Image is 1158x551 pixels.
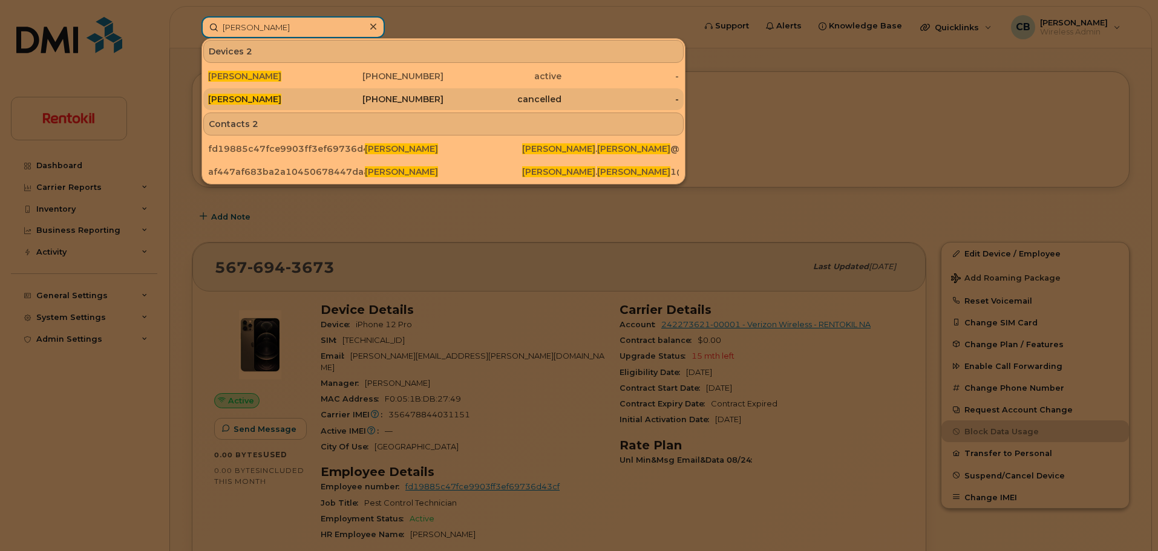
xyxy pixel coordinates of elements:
[203,40,684,63] div: Devices
[443,70,561,82] div: active
[597,143,670,154] span: [PERSON_NAME]
[522,143,595,154] span: [PERSON_NAME]
[597,166,670,177] span: [PERSON_NAME]
[203,138,684,160] a: fd19885c47fce9903ff3ef69736d43cf[PERSON_NAME][PERSON_NAME].[PERSON_NAME]@[DOMAIN_NAME]
[203,161,684,183] a: af447af683ba2a10450678447daad39f[PERSON_NAME][PERSON_NAME].[PERSON_NAME]1@[DOMAIN_NAME]
[203,88,684,110] a: [PERSON_NAME][PHONE_NUMBER]cancelled-
[326,93,444,105] div: [PHONE_NUMBER]
[443,93,561,105] div: cancelled
[326,70,444,82] div: [PHONE_NUMBER]
[252,118,258,130] span: 2
[201,16,385,38] input: Find something...
[1105,498,1149,542] iframe: Messenger Launcher
[522,143,679,155] div: . @[DOMAIN_NAME]
[208,71,281,82] span: [PERSON_NAME]
[203,112,684,135] div: Contacts
[208,166,365,178] div: af447af683ba2a10450678447daad39f
[208,94,281,105] span: [PERSON_NAME]
[246,45,252,57] span: 2
[561,70,679,82] div: -
[365,166,438,177] span: [PERSON_NAME]
[203,65,684,87] a: [PERSON_NAME][PHONE_NUMBER]active-
[522,166,679,178] div: . 1@[DOMAIN_NAME]
[365,143,438,154] span: [PERSON_NAME]
[561,93,679,105] div: -
[522,166,595,177] span: [PERSON_NAME]
[208,143,365,155] div: fd19885c47fce9903ff3ef69736d43cf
